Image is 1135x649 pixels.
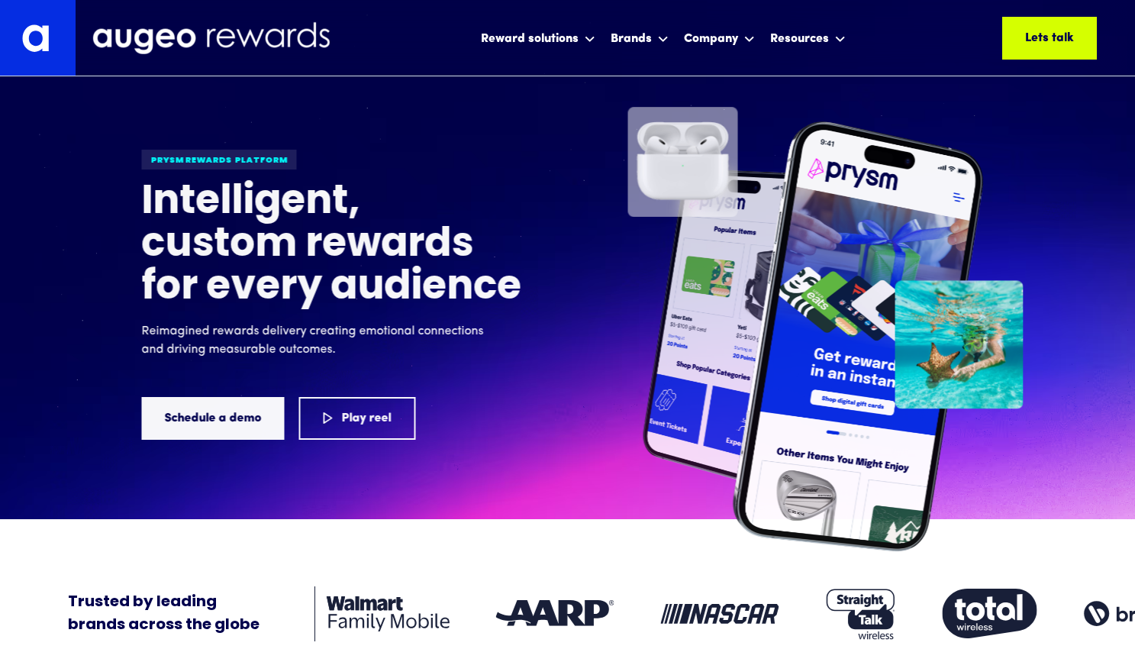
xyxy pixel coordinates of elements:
div: Resources [766,18,850,58]
img: Client logo: Walmart Family Mobile [327,596,450,631]
a: Play reel [298,396,415,439]
div: Resources [770,30,829,48]
div: Brands [611,30,652,48]
div: Trusted by leading brands across the globe [68,591,260,637]
div: Reward solutions [477,18,599,58]
h1: Intelligent, custom rewards for every audience [141,181,523,309]
p: Reimagined rewards delivery creating emotional connections and driving measurable outcomes. [141,321,492,358]
div: Company [684,30,738,48]
div: Reward solutions [481,30,579,48]
div: Prysm Rewards platform [141,149,296,169]
div: Brands [607,18,672,58]
div: Company [680,18,759,58]
a: Lets talk [1002,17,1097,60]
a: Schedule a demo [141,396,284,439]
